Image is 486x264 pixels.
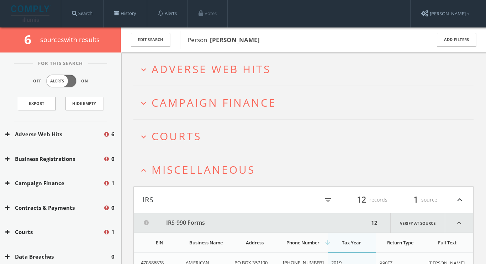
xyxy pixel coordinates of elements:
[111,228,115,236] span: 1
[331,239,372,246] div: Tax Year
[111,179,115,187] span: 1
[24,31,37,48] span: 6
[5,130,103,138] button: Adverse Web Hits
[395,194,437,206] div: source
[5,253,111,261] button: Data Breaches
[111,155,115,163] span: 0
[437,33,476,47] button: Add Filters
[152,62,271,76] span: Adverse Web Hits
[139,65,148,75] i: expand_more
[354,193,369,206] span: 12
[283,239,323,246] div: Phone Number
[139,63,474,75] button: expand_moreAdverse Web Hits
[152,129,201,143] span: Courts
[428,239,466,246] div: Full Text
[234,239,275,246] div: Address
[139,98,148,108] i: expand_more
[152,162,255,177] span: Miscellaneous
[33,78,42,84] span: Off
[445,213,473,233] i: expand_less
[5,228,103,236] button: Courts
[11,5,51,22] img: illumis
[131,33,170,47] button: Edit Search
[369,213,380,233] div: 12
[152,95,276,110] span: Campaign Finance
[40,35,100,44] span: source s with results
[390,213,445,233] a: Verify at source
[324,239,331,246] i: arrow_downward
[111,130,115,138] span: 6
[111,253,115,261] span: 0
[134,213,369,233] button: IRS-990 Forms
[5,179,103,187] button: Campaign Finance
[5,204,103,212] button: Contracts & Payments
[380,239,420,246] div: Return Type
[455,194,464,206] i: expand_less
[139,164,474,176] button: expand_lessMiscellaneous
[210,36,260,44] b: [PERSON_NAME]
[143,194,303,206] button: IRS
[324,196,332,204] i: filter_list
[186,239,226,246] div: Business Name
[187,36,260,44] span: Person
[139,97,474,108] button: expand_moreCampaign Finance
[18,97,56,110] a: Export
[141,239,178,246] div: EIN
[81,78,88,84] span: On
[65,97,103,110] button: Hide Empty
[410,193,421,206] span: 1
[139,166,148,175] i: expand_less
[345,194,387,206] div: records
[111,204,115,212] span: 0
[139,130,474,142] button: expand_moreCourts
[33,60,88,67] span: For This Search
[139,132,148,142] i: expand_more
[5,155,103,163] button: Business Registrations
